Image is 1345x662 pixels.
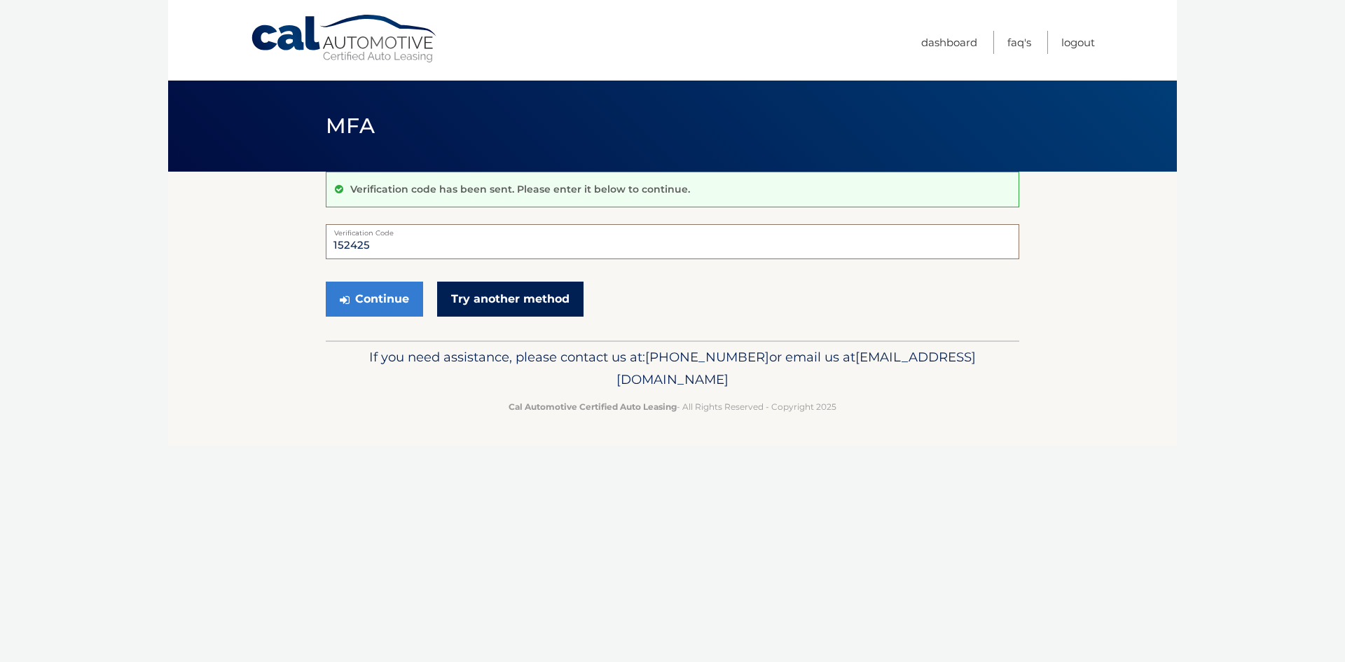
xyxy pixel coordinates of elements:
[1061,31,1095,54] a: Logout
[326,282,423,317] button: Continue
[437,282,584,317] a: Try another method
[509,401,677,412] strong: Cal Automotive Certified Auto Leasing
[645,349,769,365] span: [PHONE_NUMBER]
[326,113,375,139] span: MFA
[335,346,1010,391] p: If you need assistance, please contact us at: or email us at
[326,224,1019,259] input: Verification Code
[326,224,1019,235] label: Verification Code
[921,31,977,54] a: Dashboard
[350,183,690,195] p: Verification code has been sent. Please enter it below to continue.
[1007,31,1031,54] a: FAQ's
[616,349,976,387] span: [EMAIL_ADDRESS][DOMAIN_NAME]
[250,14,439,64] a: Cal Automotive
[335,399,1010,414] p: - All Rights Reserved - Copyright 2025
